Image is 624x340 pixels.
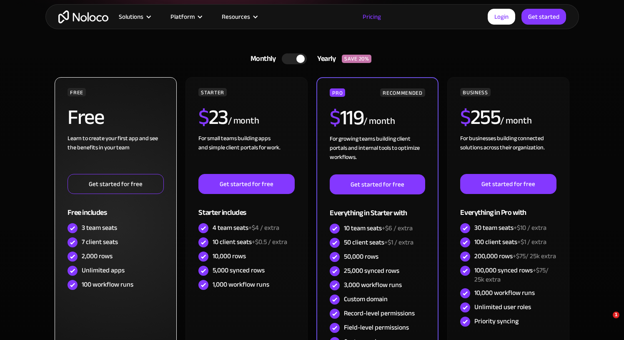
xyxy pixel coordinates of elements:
a: Get started for free [330,174,425,194]
div: Everything in Pro with [460,194,556,221]
div: 10 team seats [344,224,413,233]
div: Priority syncing [474,317,519,326]
a: Get started for free [460,174,556,194]
div: Free includes [68,194,163,221]
div: Monthly [240,53,282,65]
span: +$10 / extra [514,222,546,234]
div: Resources [222,11,250,22]
div: 50 client seats [344,238,413,247]
div: 200,000 rows [474,252,556,261]
span: $ [198,98,209,137]
div: 4 team seats [213,223,279,232]
h2: 255 [460,107,500,128]
div: Record-level permissions [344,309,415,318]
div: 7 client seats [82,237,118,247]
div: Everything in Starter with [330,194,425,222]
div: FREE [68,88,86,96]
div: Field-level permissions [344,323,409,332]
div: RECOMMENDED [380,88,425,97]
div: Custom domain [344,295,388,304]
div: PRO [330,88,345,97]
div: For businesses building connected solutions across their organization. ‍ [460,134,556,174]
div: Starter includes [198,194,294,221]
span: $ [330,98,340,137]
div: 3 team seats [82,223,117,232]
div: For growing teams building client portals and internal tools to optimize workflows. [330,134,425,174]
span: +$1 / extra [384,236,413,249]
div: Solutions [108,11,160,22]
div: / month [500,114,531,128]
div: 5,000 synced rows [213,266,265,275]
div: Platform [160,11,211,22]
div: 100 client seats [474,237,546,247]
a: Get started [521,9,566,25]
span: +$1 / extra [517,236,546,248]
div: Learn to create your first app and see the benefits in your team ‍ [68,134,163,174]
div: 25,000 synced rows [344,266,399,275]
a: Login [488,9,515,25]
span: +$6 / extra [382,222,413,234]
iframe: Intercom live chat [596,312,616,332]
iframe: Intercom notifications message [457,259,624,317]
div: Platform [170,11,195,22]
div: 3,000 workflow runs [344,280,402,290]
a: home [58,10,108,23]
a: Pricing [352,11,391,22]
div: / month [363,115,395,128]
div: 1,000 workflow runs [213,280,269,289]
h2: Free [68,107,104,128]
div: BUSINESS [460,88,490,96]
span: 1 [613,312,619,318]
div: Solutions [119,11,143,22]
div: 30 team seats [474,223,546,232]
div: / month [228,114,259,128]
div: 10 client seats [213,237,287,247]
a: Get started for free [68,174,163,194]
div: Yearly [307,53,342,65]
h2: 23 [198,107,228,128]
span: +$4 / extra [248,222,279,234]
div: 2,000 rows [82,252,113,261]
span: +$75/ 25k extra [513,250,556,262]
a: Get started for free [198,174,294,194]
span: +$0.5 / extra [252,236,287,248]
div: For small teams building apps and simple client portals for work. ‍ [198,134,294,174]
div: 50,000 rows [344,252,378,261]
div: Unlimited apps [82,266,125,275]
span: $ [460,98,471,137]
div: 100 workflow runs [82,280,133,289]
div: SAVE 20% [342,55,371,63]
div: STARTER [198,88,226,96]
div: 10,000 rows [213,252,246,261]
div: Resources [211,11,267,22]
h2: 119 [330,107,363,128]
